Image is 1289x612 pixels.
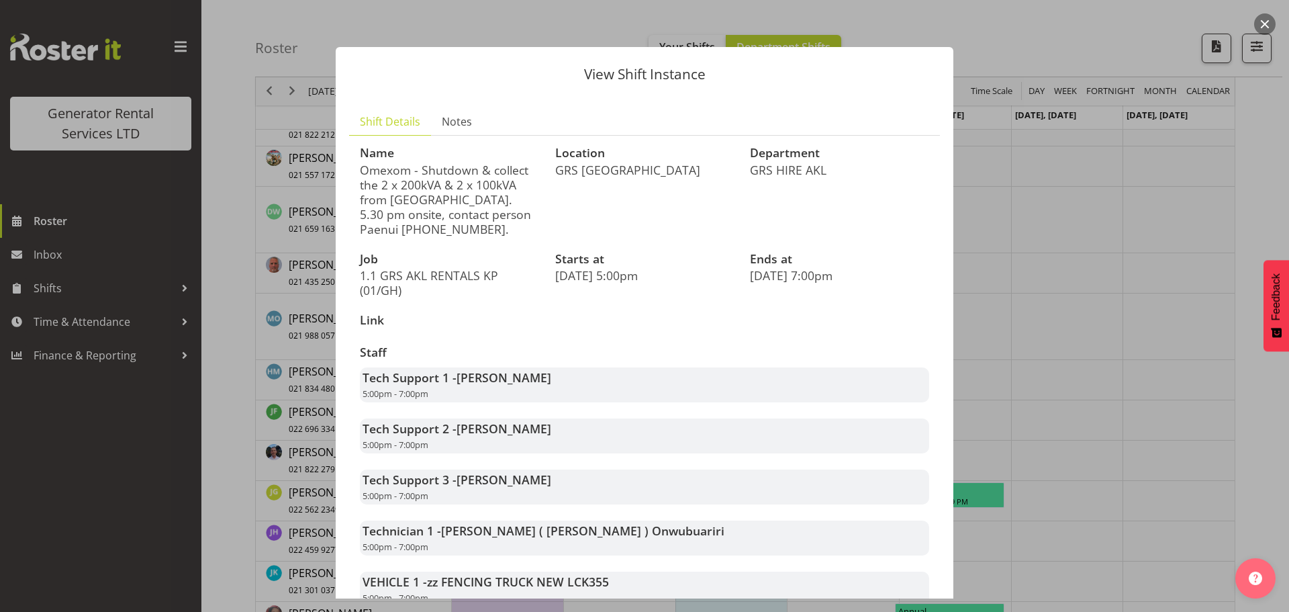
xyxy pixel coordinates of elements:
p: Omexom - Shutdown & collect the 2 x 200kVA & 2 x 100kVA from [GEOGRAPHIC_DATA]. 5.30 pm onsite, c... [360,163,539,236]
p: View Shift Instance [349,67,940,81]
strong: Tech Support 3 - [363,472,551,488]
p: GRS HIRE AKL [750,163,929,177]
span: 5:00pm - 7:00pm [363,592,428,604]
p: 1.1 GRS AKL RENTALS KP (01/GH) [360,268,539,298]
span: zz FENCING TRUCK NEW LCK355 [427,574,609,590]
span: Feedback [1270,273,1282,320]
p: GRS [GEOGRAPHIC_DATA] [555,163,734,177]
h3: Ends at [750,253,929,266]
strong: Technician 1 - [363,523,724,539]
strong: Tech Support 2 - [363,421,551,437]
span: 5:00pm - 7:00pm [363,490,428,502]
h3: Starts at [555,253,734,266]
h3: Job [360,253,539,266]
span: [PERSON_NAME] [457,369,551,386]
span: 5:00pm - 7:00pm [363,541,428,553]
span: Shift Details [360,114,420,130]
h3: Name [360,146,539,160]
span: [PERSON_NAME] [457,472,551,488]
span: [PERSON_NAME] [457,421,551,437]
span: 5:00pm - 7:00pm [363,388,428,400]
img: help-xxl-2.png [1249,572,1262,585]
span: [PERSON_NAME] ( [PERSON_NAME] ) Onwubuariri [441,523,724,539]
strong: Tech Support 1 - [363,369,551,386]
strong: VEHICLE 1 - [363,574,609,590]
span: 5:00pm - 7:00pm [363,439,428,451]
p: [DATE] 5:00pm [555,268,734,283]
button: Feedback - Show survey [1263,260,1289,351]
h3: Staff [360,346,929,359]
h3: Link [360,314,539,327]
span: Notes [442,114,472,130]
p: [DATE] 7:00pm [750,268,929,283]
h3: Location [555,146,734,160]
h3: Department [750,146,929,160]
